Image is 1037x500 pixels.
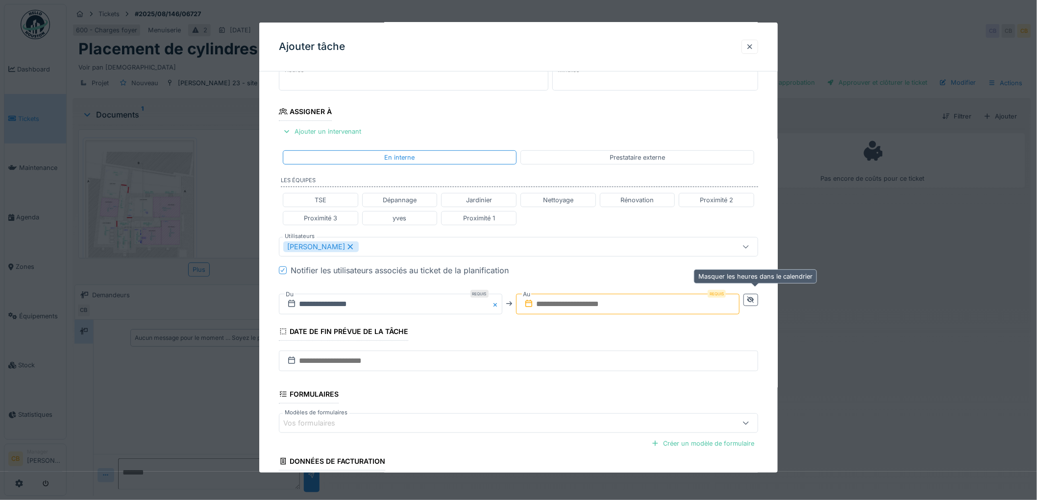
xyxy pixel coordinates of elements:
[279,104,332,121] div: Assigner à
[383,195,417,204] div: Dépannage
[283,241,359,252] div: [PERSON_NAME]
[610,152,665,162] div: Prestataire externe
[620,195,654,204] div: Rénovation
[279,387,339,404] div: Formulaires
[385,152,415,162] div: En interne
[279,41,345,53] h3: Ajouter tâche
[543,195,573,204] div: Nettoyage
[463,214,495,223] div: Proximité 1
[283,408,349,417] label: Modèles de formulaires
[470,290,489,298] div: Requis
[466,195,492,204] div: Jardinier
[694,269,817,284] div: Masquer les heures dans le calendrier
[281,176,758,187] label: Les équipes
[291,264,509,276] div: Notifier les utilisateurs associés au ticket de la planification
[304,214,337,223] div: Proximité 3
[708,290,726,298] div: Requis
[279,454,385,471] div: Données de facturation
[283,232,317,240] label: Utilisateurs
[522,289,531,300] label: Au
[315,195,326,204] div: TSE
[279,125,365,138] div: Ajouter un intervenant
[700,195,733,204] div: Proximité 2
[647,437,758,450] div: Créer un modèle de formulaire
[279,324,408,341] div: Date de fin prévue de la tâche
[492,294,502,314] button: Close
[285,289,295,300] label: Du
[393,214,406,223] div: yves
[283,418,349,429] div: Vos formulaires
